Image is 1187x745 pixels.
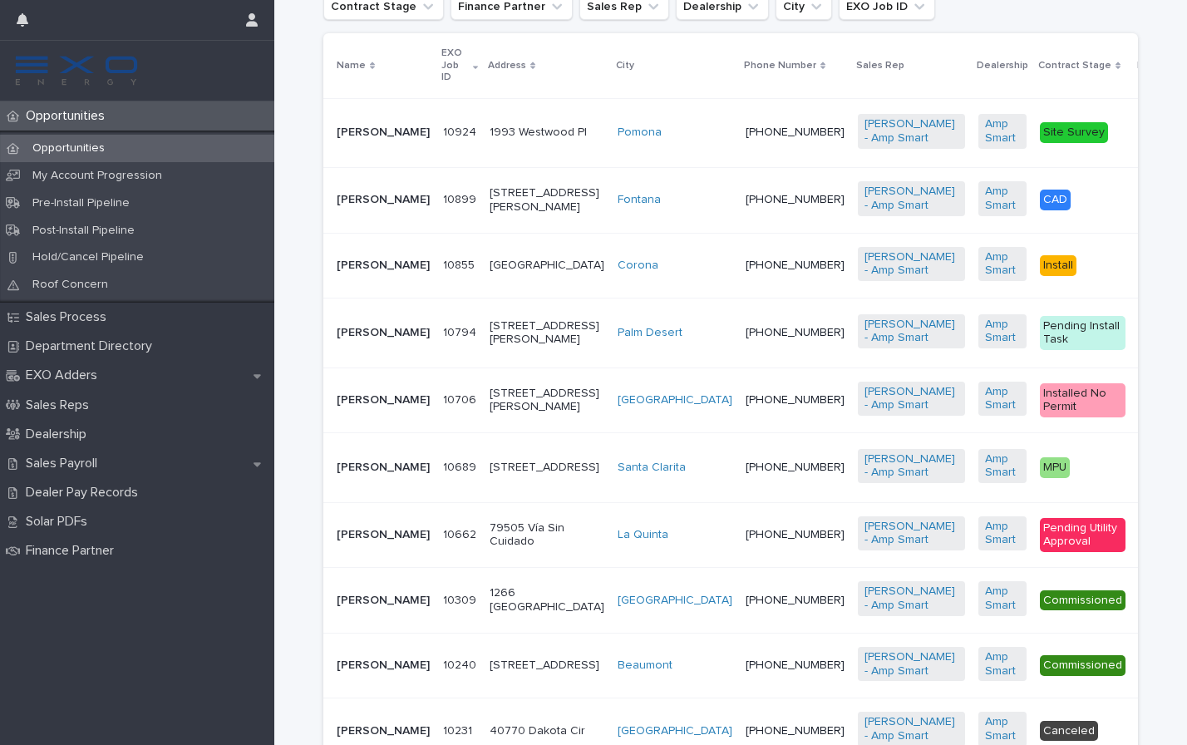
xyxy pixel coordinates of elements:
[1040,190,1071,210] div: CAD
[864,385,958,413] a: [PERSON_NAME] - Amp Smart
[443,457,480,475] p: 10689
[985,318,1020,346] a: Amp Smart
[488,57,526,75] p: Address
[618,326,682,340] a: Palm Desert
[746,126,845,138] a: [PHONE_NUMBER]
[1040,457,1070,478] div: MPU
[443,255,478,273] p: 10855
[490,521,604,550] p: 79505 Vía Sin Cuidado
[19,485,151,501] p: Dealer Pay Records
[864,250,958,279] a: [PERSON_NAME] - Amp Smart
[19,543,127,559] p: Finance Partner
[985,250,1020,279] a: Amp Smart
[864,650,958,678] a: [PERSON_NAME] - Amp Smart
[985,185,1020,213] a: Amp Smart
[337,528,430,542] p: [PERSON_NAME]
[864,117,958,146] a: [PERSON_NAME] - Amp Smart
[490,259,604,273] p: [GEOGRAPHIC_DATA]
[864,715,958,743] a: [PERSON_NAME] - Amp Smart
[443,721,475,738] p: 10231
[443,655,480,673] p: 10240
[490,659,604,673] p: [STREET_ADDRESS]
[1040,721,1098,742] div: Canceled
[618,393,732,407] a: [GEOGRAPHIC_DATA]
[19,278,121,292] p: Roof Concern
[746,529,845,540] a: [PHONE_NUMBER]
[616,57,634,75] p: City
[985,452,1020,481] a: Amp Smart
[864,520,958,548] a: [PERSON_NAME] - Amp Smart
[746,659,845,671] a: [PHONE_NUMBER]
[746,595,845,606] a: [PHONE_NUMBER]
[19,427,100,442] p: Dealership
[19,169,175,183] p: My Account Progression
[1040,655,1125,676] div: Commissioned
[746,725,845,737] a: [PHONE_NUMBER]
[19,397,102,413] p: Sales Reps
[746,194,845,205] a: [PHONE_NUMBER]
[441,44,469,86] p: EXO Job ID
[490,126,604,140] p: 1993 Westwood Pl
[864,318,958,346] a: [PERSON_NAME] - Amp Smart
[443,525,480,542] p: 10662
[618,594,732,608] a: [GEOGRAPHIC_DATA]
[985,385,1020,413] a: Amp Smart
[744,57,816,75] p: Phone Number
[985,117,1020,146] a: Amp Smart
[337,461,430,475] p: [PERSON_NAME]
[19,250,157,264] p: Hold/Cancel Pipeline
[337,193,430,207] p: [PERSON_NAME]
[337,659,430,673] p: [PERSON_NAME]
[985,650,1020,678] a: Amp Smart
[443,390,480,407] p: 10706
[19,368,111,383] p: EXO Adders
[490,724,604,738] p: 40770 Dakota Cir
[985,585,1020,613] a: Amp Smart
[1040,518,1125,553] div: Pending Utility Approval
[490,186,604,215] p: [STREET_ADDRESS][PERSON_NAME]
[337,594,430,608] p: [PERSON_NAME]
[1040,316,1125,351] div: Pending Install Task
[337,724,430,738] p: [PERSON_NAME]
[337,393,430,407] p: [PERSON_NAME]
[618,659,672,673] a: Beaumont
[19,108,118,124] p: Opportunities
[490,586,604,614] p: 1266 [GEOGRAPHIC_DATA]
[985,520,1020,548] a: Amp Smart
[443,323,480,340] p: 10794
[1040,255,1076,276] div: Install
[443,122,480,140] p: 10924
[618,259,658,273] a: Corona
[337,259,430,273] p: [PERSON_NAME]
[618,724,732,738] a: [GEOGRAPHIC_DATA]
[19,196,143,210] p: Pre-Install Pipeline
[864,185,958,213] a: [PERSON_NAME] - Amp Smart
[1040,383,1125,418] div: Installed No Permit
[19,309,120,325] p: Sales Process
[19,141,118,155] p: Opportunities
[864,452,958,481] a: [PERSON_NAME] - Amp Smart
[443,190,480,207] p: 10899
[1040,122,1108,143] div: Site Survey
[490,319,604,348] p: [STREET_ADDRESS][PERSON_NAME]
[985,715,1020,743] a: Amp Smart
[1038,57,1111,75] p: Contract Stage
[337,326,430,340] p: [PERSON_NAME]
[856,57,904,75] p: Sales Rep
[490,387,604,415] p: [STREET_ADDRESS][PERSON_NAME]
[19,224,148,238] p: Post-Install Pipeline
[977,57,1028,75] p: Dealership
[490,461,604,475] p: [STREET_ADDRESS]
[746,327,845,338] a: [PHONE_NUMBER]
[618,126,662,140] a: Pomona
[337,126,430,140] p: [PERSON_NAME]
[618,193,661,207] a: Fontana
[337,57,366,75] p: Name
[19,456,111,471] p: Sales Payroll
[864,585,958,613] a: [PERSON_NAME] - Amp Smart
[746,259,845,271] a: [PHONE_NUMBER]
[19,514,101,530] p: Solar PDFs
[13,54,140,87] img: FKS5r6ZBThi8E5hshIGi
[746,461,845,473] a: [PHONE_NUMBER]
[618,528,668,542] a: La Quinta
